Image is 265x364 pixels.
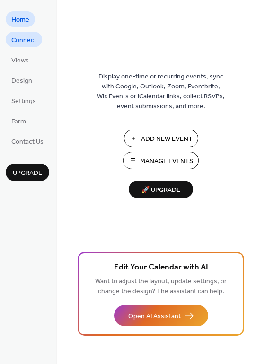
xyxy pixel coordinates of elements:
span: Home [11,15,29,25]
span: Contact Us [11,137,44,147]
span: Form [11,117,26,127]
a: Home [6,11,35,27]
a: Settings [6,93,42,108]
span: Design [11,76,32,86]
button: Upgrade [6,164,49,181]
a: Contact Us [6,133,49,149]
span: 🚀 Upgrade [134,184,187,197]
span: Open AI Assistant [128,312,181,321]
a: Views [6,52,35,68]
button: Manage Events [123,152,199,169]
button: Open AI Assistant [114,305,208,326]
span: Want to adjust the layout, update settings, or change the design? The assistant can help. [95,275,227,298]
span: Manage Events [140,156,193,166]
span: Connect [11,35,36,45]
a: Design [6,72,38,88]
span: Views [11,56,29,66]
button: Add New Event [124,130,198,147]
button: 🚀 Upgrade [129,181,193,198]
span: Upgrade [13,168,42,178]
span: Edit Your Calendar with AI [114,261,208,274]
span: Display one-time or recurring events, sync with Google, Outlook, Zoom, Eventbrite, Wix Events or ... [97,72,225,112]
a: Connect [6,32,42,47]
span: Settings [11,96,36,106]
span: Add New Event [141,134,193,144]
a: Form [6,113,32,129]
